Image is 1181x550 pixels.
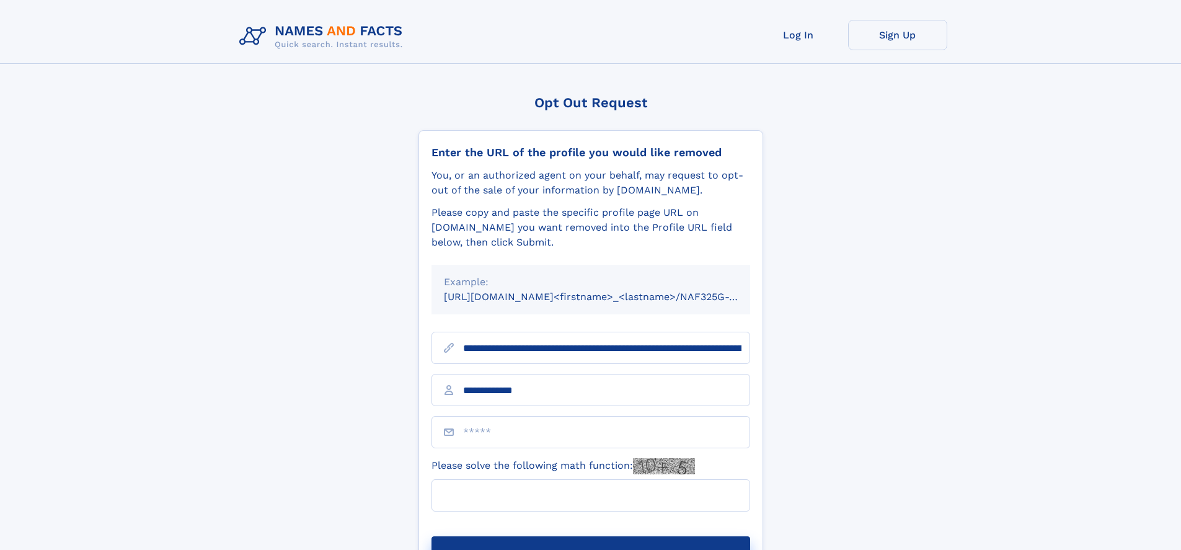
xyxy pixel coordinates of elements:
img: Logo Names and Facts [234,20,413,53]
div: Enter the URL of the profile you would like removed [431,146,750,159]
label: Please solve the following math function: [431,458,695,474]
div: Example: [444,275,738,290]
small: [URL][DOMAIN_NAME]<firstname>_<lastname>/NAF325G-xxxxxxxx [444,291,774,303]
div: You, or an authorized agent on your behalf, may request to opt-out of the sale of your informatio... [431,168,750,198]
a: Sign Up [848,20,947,50]
a: Log In [749,20,848,50]
div: Please copy and paste the specific profile page URL on [DOMAIN_NAME] you want removed into the Pr... [431,205,750,250]
div: Opt Out Request [418,95,763,110]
